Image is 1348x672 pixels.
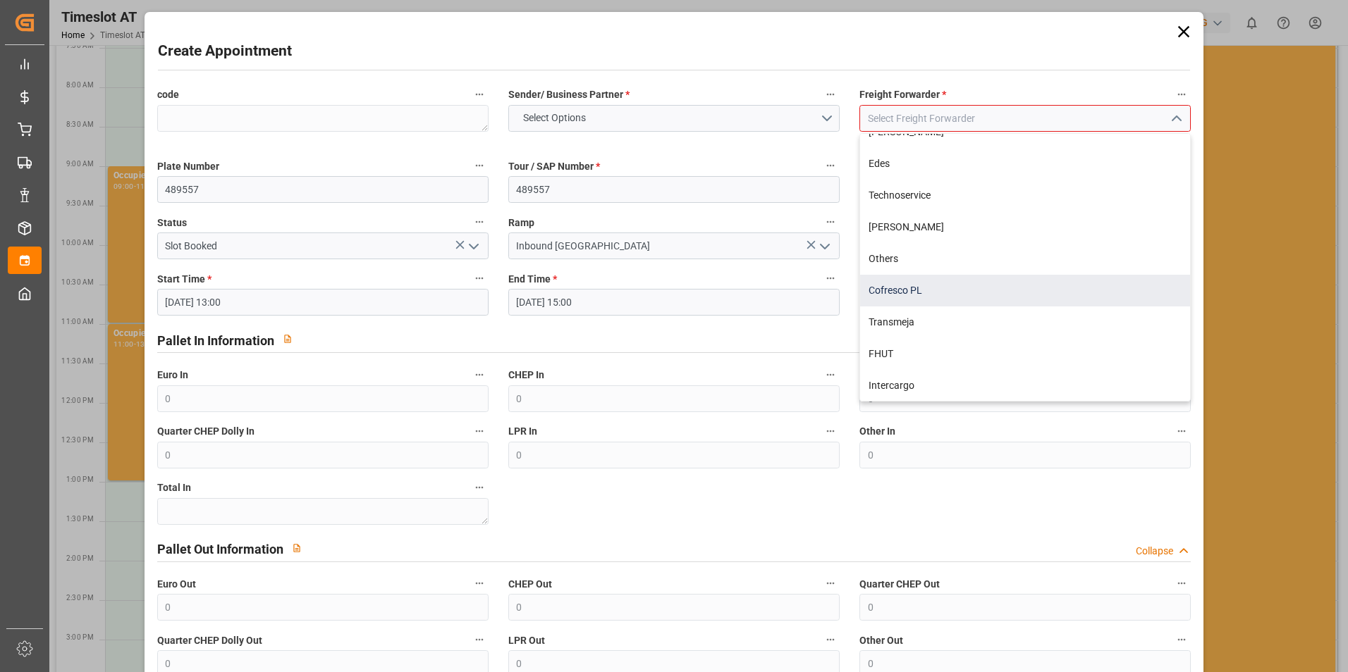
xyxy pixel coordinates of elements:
span: Euro Out [157,577,196,592]
h2: Create Appointment [158,40,292,63]
span: Total In [157,480,191,495]
div: FHUT [860,338,1190,370]
span: End Time [508,272,557,287]
span: Start Time [157,272,212,287]
button: Sender/ Business Partner * [821,85,840,104]
span: Sender/ Business Partner [508,87,630,102]
button: View description [283,535,310,561]
div: Cofresco PL [860,275,1190,306]
span: code [157,87,179,102]
input: Type to search/select [157,232,489,259]
button: End Time * [821,269,840,287]
div: Technoservice [860,180,1190,211]
input: Select Freight Forwarder [859,105,1191,132]
span: Ramp [508,216,534,230]
button: Plate Number [470,156,489,175]
button: close menu [1165,108,1186,130]
span: LPR Out [508,633,545,648]
span: LPR In [508,424,537,439]
button: open menu [462,235,483,257]
h2: Pallet Out Information [157,540,283,559]
div: Collapse [1136,544,1173,559]
input: DD.MM.YYYY HH:MM [157,289,489,316]
button: Start Time * [470,269,489,287]
span: Status [157,216,187,230]
button: Quarter CHEP Out [1172,574,1191,592]
h2: Pallet In Information [157,331,274,350]
button: Euro In [470,366,489,384]
button: Freight Forwarder * [1172,85,1191,104]
button: View description [274,325,301,352]
div: Others [860,243,1190,275]
button: CHEP In [821,366,840,384]
button: Total In [470,478,489,497]
span: Quarter CHEP Out [859,577,940,592]
input: Type to search/select [508,232,840,259]
div: [PERSON_NAME] [860,211,1190,243]
span: Euro In [157,368,188,382]
button: Euro Out [470,574,489,592]
span: Other Out [859,633,903,648]
span: Freight Forwarder [859,87,946,102]
span: Quarter CHEP Dolly Out [157,633,262,648]
button: LPR Out [821,630,840,649]
span: Quarter CHEP Dolly In [157,424,255,439]
button: Other Out [1172,630,1191,649]
button: code [470,85,489,104]
button: Quarter CHEP Dolly In [470,422,489,440]
button: open menu [508,105,840,132]
button: open menu [814,235,835,257]
button: Status [470,213,489,231]
button: Tour / SAP Number * [821,156,840,175]
button: LPR In [821,422,840,440]
span: Tour / SAP Number [508,159,600,174]
div: Edes [860,148,1190,180]
button: Quarter CHEP Dolly Out [470,630,489,649]
div: Transmeja [860,306,1190,338]
button: Other In [1172,422,1191,440]
span: Other In [859,424,895,439]
input: DD.MM.YYYY HH:MM [508,289,840,316]
button: CHEP Out [821,574,840,592]
span: CHEP Out [508,577,552,592]
span: CHEP In [508,368,544,382]
span: Plate Number [157,159,219,174]
button: Ramp [821,213,840,231]
span: Select Options [516,111,593,125]
div: Intercargo [860,370,1190,402]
